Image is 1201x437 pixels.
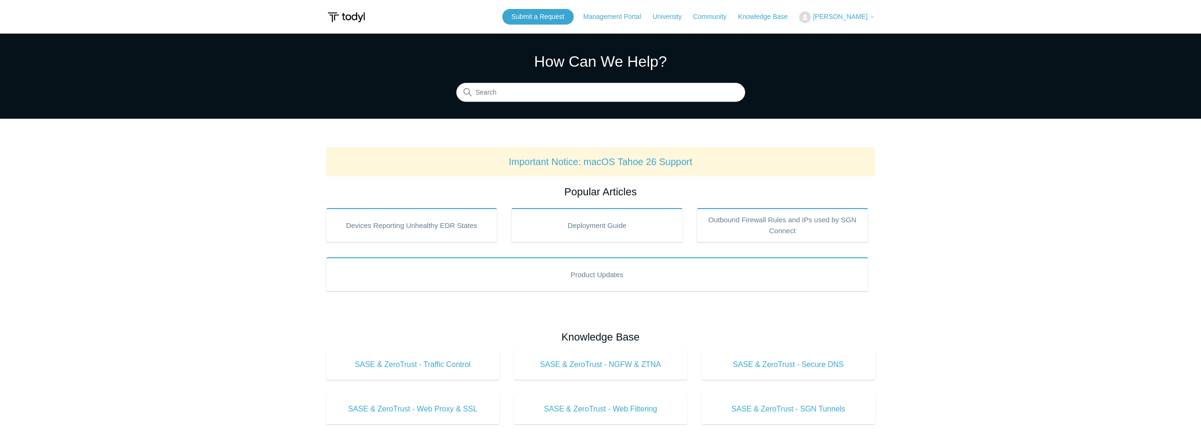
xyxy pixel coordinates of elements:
a: SASE & ZeroTrust - Web Filtering [514,394,687,424]
span: SASE & ZeroTrust - Secure DNS [716,359,861,370]
h2: Popular Articles [326,184,875,200]
button: [PERSON_NAME] [799,11,875,23]
a: SASE & ZeroTrust - Web Proxy & SSL [326,394,500,424]
a: Product Updates [326,257,868,291]
span: SASE & ZeroTrust - Web Proxy & SSL [340,403,486,415]
a: Knowledge Base [738,12,797,22]
span: SASE & ZeroTrust - Traffic Control [340,359,486,370]
h1: How Can We Help? [456,50,745,73]
a: Community [693,12,736,22]
a: Deployment Guide [511,208,683,242]
span: SASE & ZeroTrust - SGN Tunnels [716,403,861,415]
a: Devices Reporting Unhealthy EDR States [326,208,498,242]
input: Search [456,83,745,102]
h2: Knowledge Base [326,329,875,345]
a: University [652,12,691,22]
a: SASE & ZeroTrust - Secure DNS [702,350,875,380]
a: SASE & ZeroTrust - NGFW & ZTNA [514,350,687,380]
a: Important Notice: macOS Tahoe 26 Support [509,157,693,167]
a: Outbound Firewall Rules and IPs used by SGN Connect [697,208,868,242]
a: SASE & ZeroTrust - SGN Tunnels [702,394,875,424]
a: Submit a Request [502,9,574,25]
img: Todyl Support Center Help Center home page [326,9,366,26]
a: SASE & ZeroTrust - Traffic Control [326,350,500,380]
span: SASE & ZeroTrust - Web Filtering [528,403,673,415]
a: Management Portal [583,12,650,22]
span: SASE & ZeroTrust - NGFW & ZTNA [528,359,673,370]
span: [PERSON_NAME] [813,13,867,20]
